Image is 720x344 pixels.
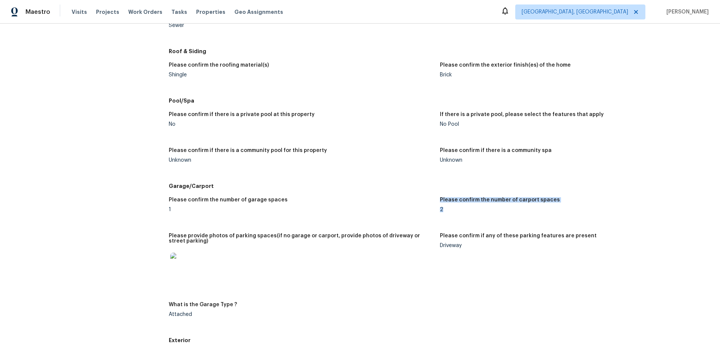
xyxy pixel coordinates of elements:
div: Brick [440,72,705,77]
span: [PERSON_NAME] [663,8,709,16]
span: Visits [72,8,87,16]
h5: Please confirm if there is a private pool at this property [169,112,315,117]
h5: Please confirm the number of garage spaces [169,197,288,203]
div: Unknown [440,158,705,163]
h5: Please confirm the exterior finish(es) of the home [440,63,571,68]
span: Tasks [171,9,187,15]
div: Sewer [169,23,434,28]
h5: Please confirm the number of carport spaces [440,197,560,203]
h5: If there is a private pool, please select the features that apply [440,112,604,117]
h5: Please confirm if there is a community pool for this property [169,148,327,153]
div: 1 [169,207,434,212]
span: [GEOGRAPHIC_DATA], [GEOGRAPHIC_DATA] [522,8,628,16]
span: Maestro [25,8,50,16]
span: Properties [196,8,225,16]
div: Attached [169,312,434,317]
h5: Please confirm the roofing material(s) [169,63,269,68]
h5: Please provide photos of parking spaces(if no garage or carport, provide photos of driveway or st... [169,233,434,244]
h5: Exterior [169,337,711,344]
h5: Garage/Carport [169,182,711,190]
h5: What is the Garage Type ? [169,302,237,307]
div: No Pool [440,122,705,127]
div: Unknown [169,158,434,163]
span: Geo Assignments [234,8,283,16]
div: No [169,122,434,127]
div: Driveway [440,243,705,248]
span: Projects [96,8,119,16]
span: Work Orders [128,8,162,16]
h5: Roof & Siding [169,48,711,55]
h5: Please confirm if there is a community spa [440,148,552,153]
h5: Pool/Spa [169,97,711,104]
div: Shingle [169,72,434,77]
h5: Please confirm if any of these parking features are present [440,233,597,238]
div: 2 [440,207,705,212]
